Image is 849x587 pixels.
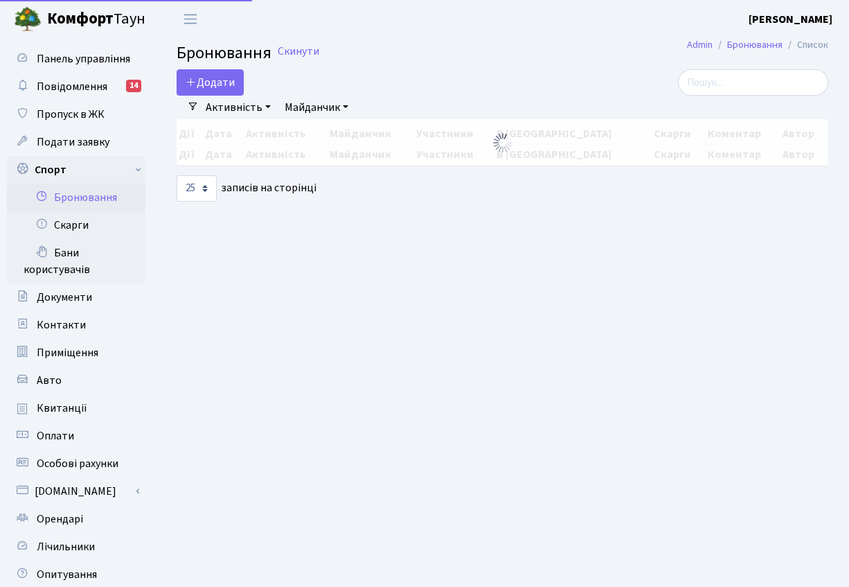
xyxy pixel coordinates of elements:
[7,450,145,478] a: Особові рахунки
[7,422,145,450] a: Оплати
[177,41,271,65] span: Бронювання
[37,317,86,333] span: Контакти
[7,45,145,73] a: Панель управління
[37,51,130,67] span: Панель управління
[37,428,74,444] span: Оплати
[14,6,42,33] img: logo.png
[37,539,95,554] span: Лічильники
[7,533,145,561] a: Лічильники
[783,37,828,53] li: Список
[47,8,145,31] span: Таун
[177,175,217,202] select: записів на сторінці
[177,69,244,96] button: Додати
[666,30,849,60] nav: breadcrumb
[7,367,145,394] a: Авто
[37,456,118,471] span: Особові рахунки
[37,79,107,94] span: Повідомлення
[7,505,145,533] a: Орендарі
[678,69,828,96] input: Пошук...
[7,128,145,156] a: Подати заявку
[200,96,276,119] a: Активність
[7,339,145,367] a: Приміщення
[7,184,145,211] a: Бронювання
[279,96,354,119] a: Майданчик
[7,239,145,283] a: Бани користувачів
[492,132,514,154] img: Обробка...
[7,283,145,311] a: Документи
[37,290,92,305] span: Документи
[7,100,145,128] a: Пропуск в ЖК
[727,37,783,52] a: Бронювання
[7,211,145,239] a: Скарги
[749,11,832,28] a: [PERSON_NAME]
[687,37,713,52] a: Admin
[37,401,87,416] span: Квитанції
[37,107,105,122] span: Пропуск в ЖК
[37,373,62,388] span: Авто
[37,511,83,527] span: Орендарі
[177,175,316,202] label: записів на сторінці
[7,394,145,422] a: Квитанції
[47,8,114,30] b: Комфорт
[7,311,145,339] a: Контакти
[7,73,145,100] a: Повідомлення14
[37,134,109,150] span: Подати заявку
[7,478,145,505] a: [DOMAIN_NAME]
[126,80,141,92] div: 14
[37,567,97,582] span: Опитування
[749,12,832,27] b: [PERSON_NAME]
[173,8,208,30] button: Переключити навігацію
[278,45,319,58] a: Скинути
[37,345,98,360] span: Приміщення
[7,156,145,184] a: Спорт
